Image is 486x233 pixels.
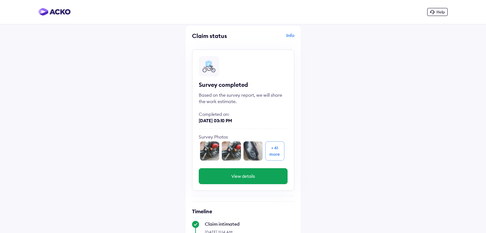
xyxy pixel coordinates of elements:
[245,32,294,44] div: Info
[222,141,241,161] img: front
[200,141,219,161] img: front
[199,134,288,140] div: Survey Photos
[192,32,242,40] div: Claim status
[436,10,445,14] span: Help
[199,111,288,117] div: Completed on:
[199,81,288,89] div: Survey completed
[199,168,288,184] button: View details
[243,141,263,161] img: front
[199,117,288,124] div: [DATE] 03:10 PM
[38,8,71,16] img: horizontal-gradient.png
[192,208,294,214] h6: Timeline
[205,221,294,227] div: Claim intimated
[271,145,278,151] div: + 41
[269,151,280,157] div: more
[199,92,288,105] div: Based on the survey report, we will share the work estimate.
